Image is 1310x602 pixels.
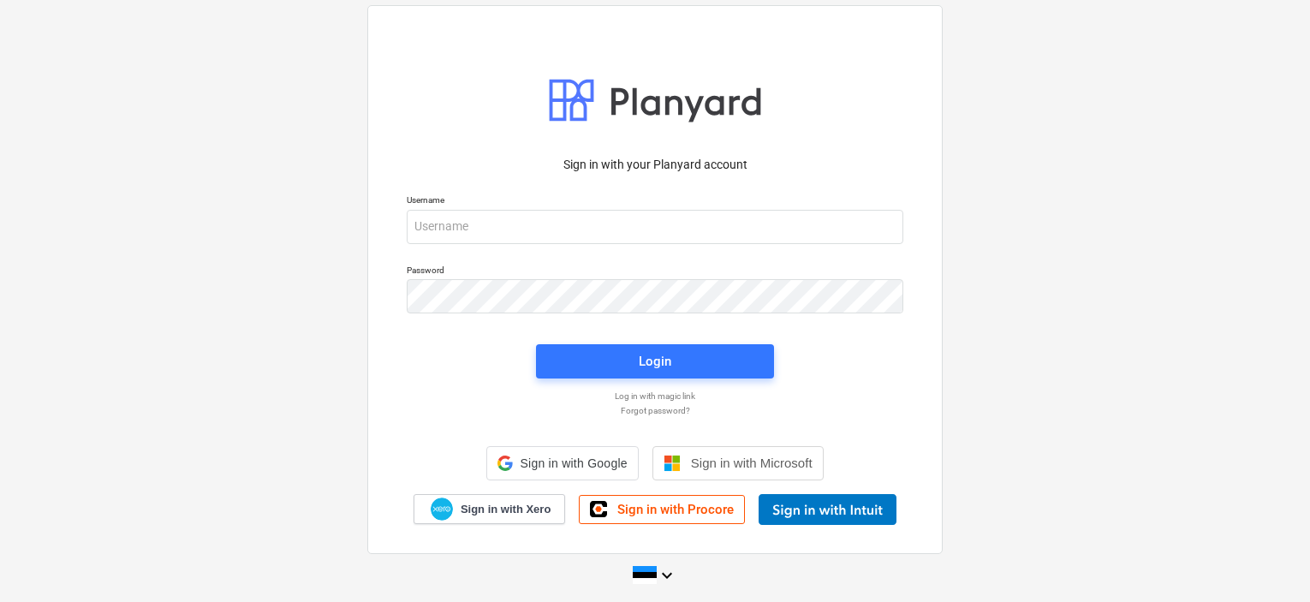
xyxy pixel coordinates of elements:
[407,210,903,244] input: Username
[664,455,681,472] img: Microsoft logo
[536,344,774,378] button: Login
[431,498,453,521] img: Xero logo
[461,502,551,517] span: Sign in with Xero
[407,265,903,279] p: Password
[398,405,912,416] a: Forgot password?
[639,350,671,373] div: Login
[617,502,734,517] span: Sign in with Procore
[407,194,903,209] p: Username
[414,494,566,524] a: Sign in with Xero
[398,390,912,402] a: Log in with magic link
[407,156,903,174] p: Sign in with your Planyard account
[486,446,638,480] div: Sign in with Google
[691,456,813,470] span: Sign in with Microsoft
[520,456,627,470] span: Sign in with Google
[579,495,745,524] a: Sign in with Procore
[657,565,677,586] i: keyboard_arrow_down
